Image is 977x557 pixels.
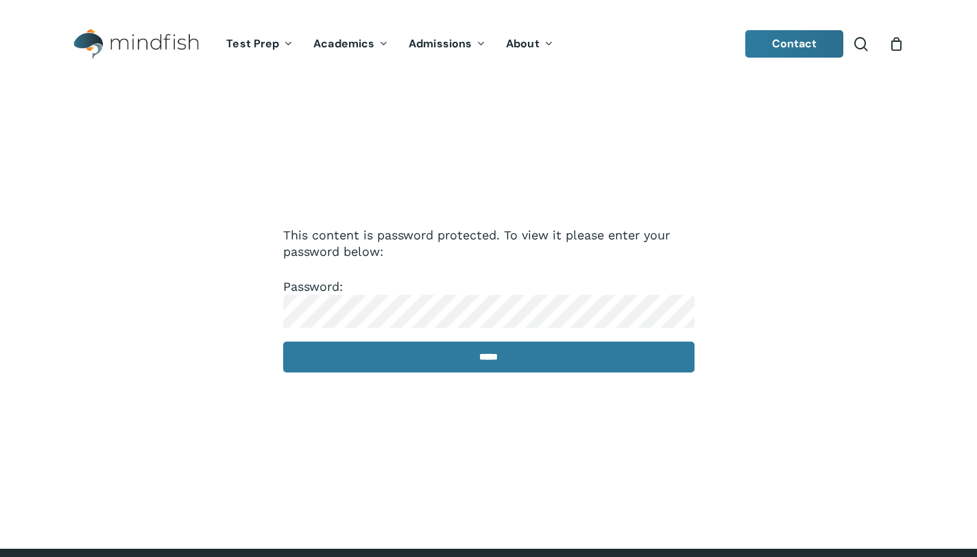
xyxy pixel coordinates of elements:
[313,36,374,51] span: Academics
[745,30,844,58] a: Contact
[283,279,695,318] label: Password:
[216,19,563,70] nav: Main Menu
[283,295,695,328] input: Password:
[496,38,564,50] a: About
[889,36,904,51] a: Cart
[216,38,303,50] a: Test Prep
[226,36,279,51] span: Test Prep
[303,38,398,50] a: Academics
[283,227,695,278] p: This content is password protected. To view it please enter your password below:
[398,38,496,50] a: Admissions
[772,36,817,51] span: Contact
[55,19,922,70] header: Main Menu
[409,36,472,51] span: Admissions
[506,36,540,51] span: About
